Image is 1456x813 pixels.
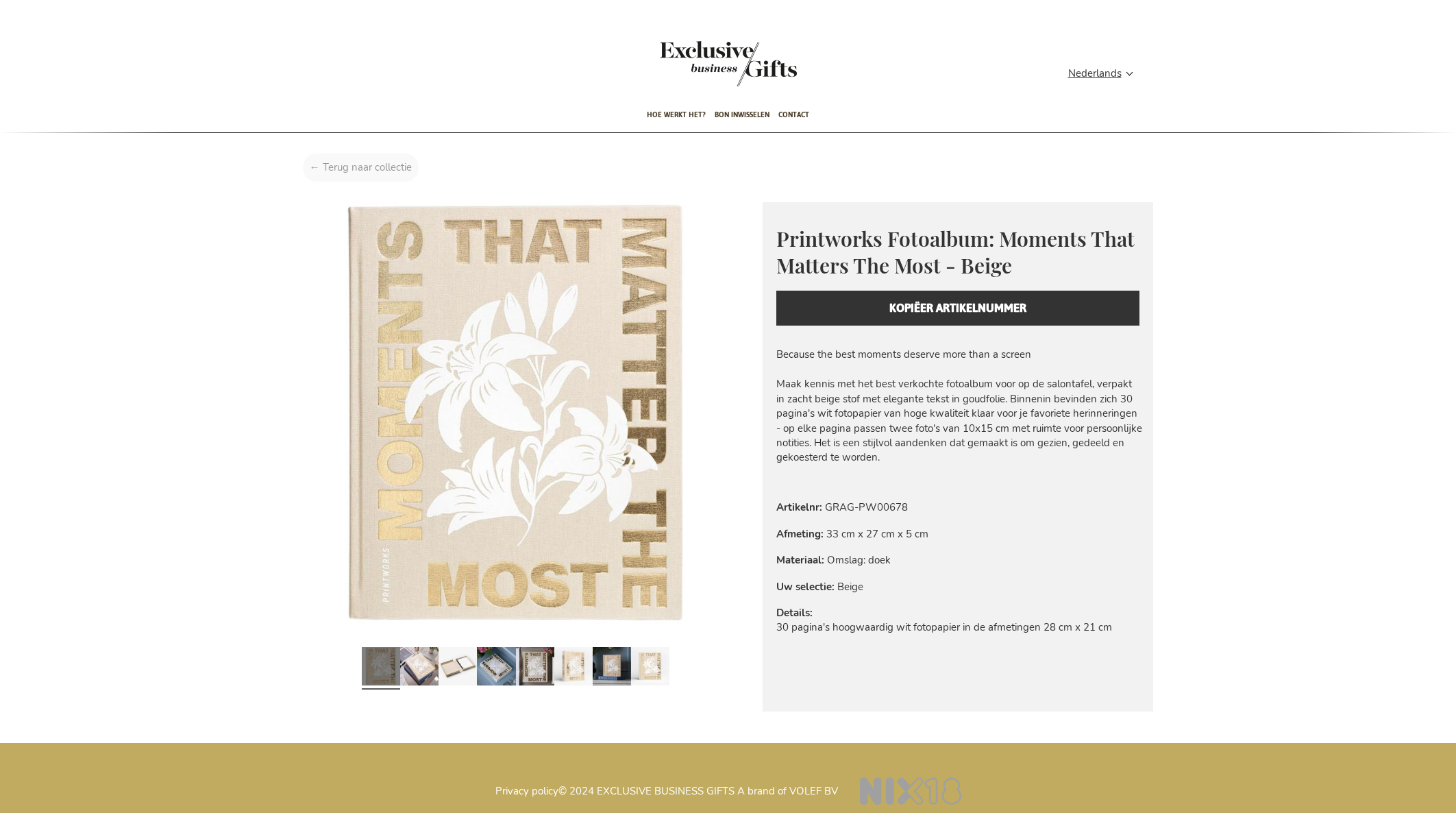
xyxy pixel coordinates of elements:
a: Printworks Photo Album: Moments That Matters The Most - Beige [400,631,439,706]
a: Printworks Photo Album: Moments That Matters The Most - Beige [593,631,631,706]
img: NIX18 [860,777,961,805]
img: Printworks Photo Album: Moments That Matters The Most - Beige [304,202,728,627]
span: Nederlands [1068,66,1122,82]
a: Printworks Photo Album: Moments That Matters The Most - Beige [477,631,515,706]
p: Because the best moments deserve more than a screen Maak kennis met het best verkochte fotoalbum ... [776,348,1142,465]
span: Bon inwisselen [715,99,769,131]
span: Printworks Fotoalbum: Moments That Matters The Most - Beige [776,225,1135,279]
a: Privacy policy [495,784,558,798]
p: © 2024 EXCLUSIVE BUSINESS GIFTS A brand of VOLEF BV [304,767,1153,802]
a: Printworks Photo Album: Moments That Matters The Most - Beige [516,631,554,706]
span: Hoe werkt het? [647,99,706,131]
a: Printworks Photo Album: Moments That Matters The Most - Beige [631,631,669,706]
span: Contact [778,99,809,131]
td: 30 pagina's hoogwaardig wit fotopapier in de afmetingen 28 cm x 21 cm [776,620,1115,642]
a: Printworks Photo Album: Moments That Matters The Most - Beige [439,631,477,706]
a: Printworks Photo Album: Moments That Matters The Most - Beige [554,631,593,706]
div: Nederlands [1068,66,1142,82]
a: Printworks Photo Album: Moments That Matters The Most - Beige [362,631,400,706]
